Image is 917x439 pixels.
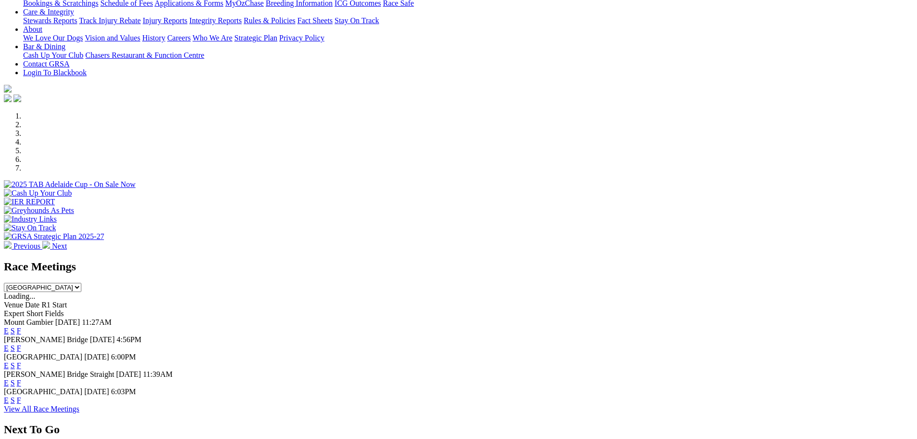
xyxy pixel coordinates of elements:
a: S [11,344,15,352]
a: Chasers Restaurant & Function Centre [85,51,204,59]
a: Previous [4,242,42,250]
span: Venue [4,301,23,309]
a: S [11,361,15,370]
a: Who We Are [193,34,232,42]
span: [DATE] [116,370,141,378]
a: Contact GRSA [23,60,69,68]
span: [DATE] [55,318,80,326]
a: E [4,327,9,335]
a: Login To Blackbook [23,68,87,77]
img: facebook.svg [4,94,12,102]
a: Privacy Policy [279,34,324,42]
a: Careers [167,34,191,42]
span: Next [52,242,67,250]
a: F [17,344,21,352]
span: [DATE] [90,335,115,344]
a: F [17,361,21,370]
a: Injury Reports [142,16,187,25]
img: Cash Up Your Club [4,189,72,198]
img: GRSA Strategic Plan 2025-27 [4,232,104,241]
a: S [11,379,15,387]
img: Greyhounds As Pets [4,206,74,215]
a: Bar & Dining [23,42,65,51]
a: E [4,344,9,352]
img: Stay On Track [4,224,56,232]
a: Care & Integrity [23,8,74,16]
span: [DATE] [84,387,109,396]
img: chevron-right-pager-white.svg [42,241,50,249]
span: [GEOGRAPHIC_DATA] [4,387,82,396]
a: Vision and Values [85,34,140,42]
a: E [4,396,9,404]
a: F [17,396,21,404]
img: logo-grsa-white.png [4,85,12,93]
span: Loading... [4,292,35,300]
a: View All Race Meetings [4,405,79,413]
h2: Race Meetings [4,260,913,273]
a: Next [42,242,67,250]
span: 11:39AM [143,370,173,378]
img: Industry Links [4,215,57,224]
a: About [23,25,42,33]
a: We Love Our Dogs [23,34,83,42]
span: Expert [4,309,25,318]
a: F [17,327,21,335]
a: Stay On Track [335,16,379,25]
div: Care & Integrity [23,16,913,25]
a: S [11,396,15,404]
span: 6:00PM [111,353,136,361]
span: 6:03PM [111,387,136,396]
a: S [11,327,15,335]
div: Bar & Dining [23,51,913,60]
span: [PERSON_NAME] Bridge Straight [4,370,114,378]
span: [PERSON_NAME] Bridge [4,335,88,344]
a: Stewards Reports [23,16,77,25]
a: History [142,34,165,42]
span: [DATE] [84,353,109,361]
span: 4:56PM [116,335,142,344]
span: Fields [45,309,64,318]
h2: Next To Go [4,423,913,436]
img: twitter.svg [13,94,21,102]
span: Previous [13,242,40,250]
a: Rules & Policies [244,16,296,25]
a: F [17,379,21,387]
span: Short [26,309,43,318]
img: 2025 TAB Adelaide Cup - On Sale Now [4,180,136,189]
a: Cash Up Your Club [23,51,83,59]
a: Strategic Plan [234,34,277,42]
span: Mount Gambier [4,318,53,326]
span: R1 Start [41,301,67,309]
span: 11:27AM [82,318,112,326]
a: Fact Sheets [297,16,333,25]
a: E [4,379,9,387]
a: E [4,361,9,370]
img: chevron-left-pager-white.svg [4,241,12,249]
a: Integrity Reports [189,16,242,25]
span: Date [25,301,39,309]
img: IER REPORT [4,198,55,206]
div: About [23,34,913,42]
span: [GEOGRAPHIC_DATA] [4,353,82,361]
a: Track Injury Rebate [79,16,141,25]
